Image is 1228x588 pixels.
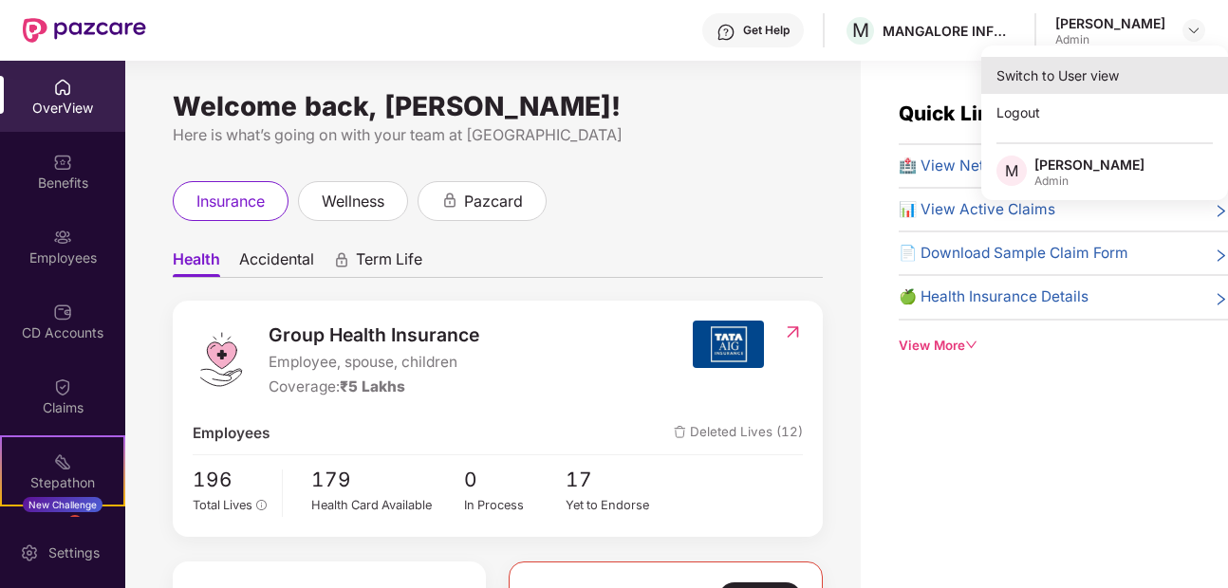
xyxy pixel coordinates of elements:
img: svg+xml;base64,PHN2ZyBpZD0iRHJvcGRvd24tMzJ4MzIiIHhtbG5zPSJodHRwOi8vd3d3LnczLm9yZy8yMDAwL3N2ZyIgd2... [1186,23,1201,38]
img: New Pazcare Logo [23,18,146,43]
img: svg+xml;base64,PHN2ZyBpZD0iQmVuZWZpdHMiIHhtbG5zPSJodHRwOi8vd3d3LnczLm9yZy8yMDAwL3N2ZyIgd2lkdGg9Ij... [53,153,72,172]
span: pazcard [464,190,523,213]
span: 🍏 Health Insurance Details [899,285,1088,308]
div: animation [333,251,350,268]
span: 196 [193,465,269,496]
div: View More [899,336,1228,356]
img: svg+xml;base64,PHN2ZyBpZD0iRW1wbG95ZWVzIiB4bWxucz0iaHR0cDovL3d3dy53My5vcmcvMjAwMC9zdmciIHdpZHRoPS... [53,228,72,247]
span: right [1214,202,1228,221]
span: wellness [322,190,384,213]
img: insurerIcon [693,321,764,368]
span: right [1214,289,1228,308]
div: Admin [1034,174,1144,189]
span: 📊 View Active Claims [899,198,1055,221]
div: Logout [981,94,1228,131]
img: svg+xml;base64,PHN2ZyBpZD0iQ2xhaW0iIHhtbG5zPSJodHRwOi8vd3d3LnczLm9yZy8yMDAwL3N2ZyIgd2lkdGg9IjIwIi... [53,377,72,396]
div: Health Card Available [311,496,464,515]
div: animation [441,192,458,209]
span: Employees [193,422,270,445]
span: info-circle [256,500,267,510]
div: In Process [464,496,566,515]
span: Accidental [239,249,314,277]
div: New Challenge [23,497,102,512]
img: svg+xml;base64,PHN2ZyBpZD0iQ0RfQWNjb3VudHMiIGRhdGEtbmFtZT0iQ0QgQWNjb3VudHMiIHhtbG5zPSJodHRwOi8vd3... [53,303,72,322]
img: svg+xml;base64,PHN2ZyBpZD0iSGVscC0zMngzMiIgeG1sbnM9Imh0dHA6Ly93d3cudzMub3JnLzIwMDAvc3ZnIiB3aWR0aD... [716,23,735,42]
span: M [852,19,869,42]
img: RedirectIcon [783,322,803,341]
div: Stepathon [2,473,123,492]
div: 36 [67,515,83,530]
img: svg+xml;base64,PHN2ZyBpZD0iU2V0dGluZy0yMHgyMCIgeG1sbnM9Imh0dHA6Ly93d3cudzMub3JnLzIwMDAvc3ZnIiB3aW... [20,543,39,562]
div: Coverage: [269,376,479,398]
span: Total Lives [193,498,252,512]
span: right [1214,246,1228,265]
span: insurance [196,190,265,213]
span: M [1005,159,1018,182]
div: Settings [43,543,105,562]
img: deleteIcon [674,426,686,438]
div: [PERSON_NAME] [1034,156,1144,174]
div: Switch to User view [981,57,1228,94]
span: 🏥 View Network Hospitals [899,155,1086,177]
div: Here is what’s going on with your team at [GEOGRAPHIC_DATA] [173,123,823,147]
span: ₹5 Lakhs [340,377,405,395]
span: Term Life [356,249,422,277]
span: down [965,339,977,351]
div: MANGALORE INFOTECH SOLUTIONS [883,22,1015,40]
img: svg+xml;base64,PHN2ZyB4bWxucz0iaHR0cDovL3d3dy53My5vcmcvMjAwMC9zdmciIHdpZHRoPSIyMSIgaGVpZ2h0PSIyMC... [53,452,72,471]
div: Get Help [743,23,790,38]
span: Quick Links [899,101,1013,125]
div: Admin [1055,32,1165,47]
span: Deleted Lives (12) [674,422,803,445]
span: 📄 Download Sample Claim Form [899,242,1128,265]
span: Group Health Insurance [269,321,479,350]
span: 17 [566,465,667,496]
img: svg+xml;base64,PHN2ZyBpZD0iSG9tZSIgeG1sbnM9Imh0dHA6Ly93d3cudzMub3JnLzIwMDAvc3ZnIiB3aWR0aD0iMjAiIG... [53,78,72,97]
div: Welcome back, [PERSON_NAME]! [173,99,823,114]
span: 0 [464,465,566,496]
div: [PERSON_NAME] [1055,14,1165,32]
img: logo [193,331,250,388]
div: Yet to Endorse [566,496,667,515]
span: Employee, spouse, children [269,351,479,374]
span: Health [173,249,220,277]
span: 179 [311,465,464,496]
